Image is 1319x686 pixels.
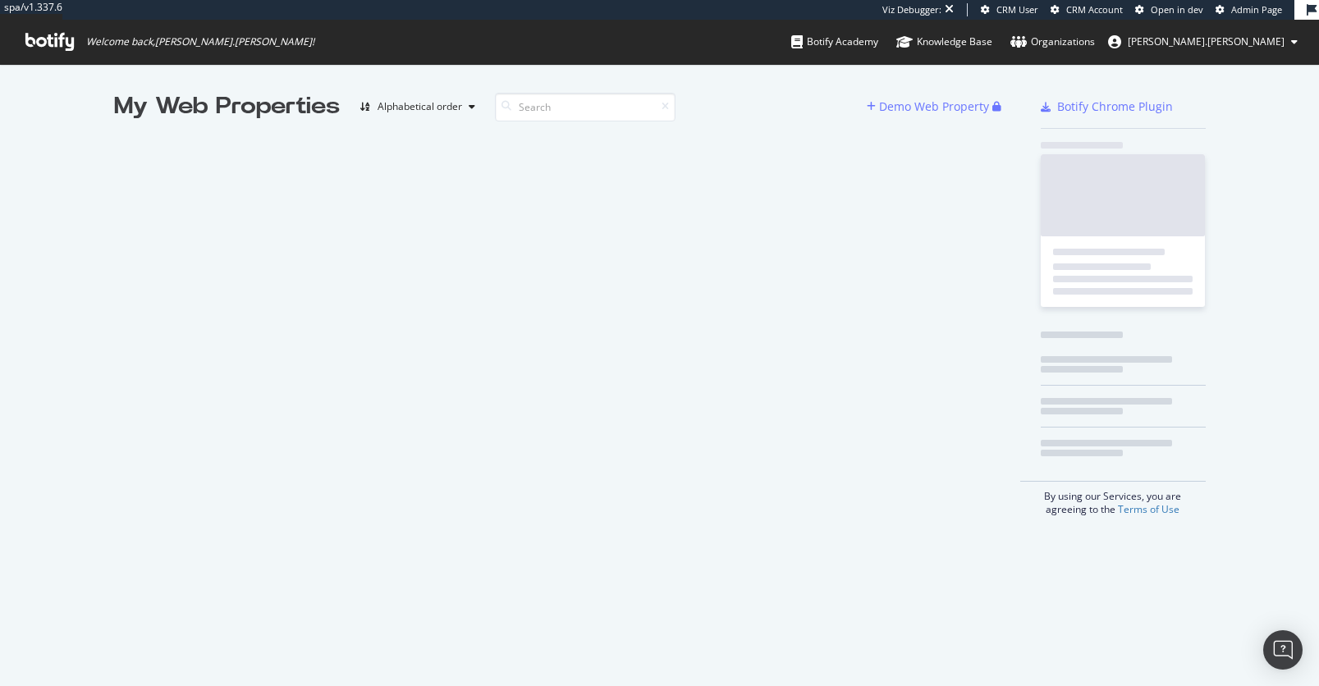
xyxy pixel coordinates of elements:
[896,34,992,50] div: Knowledge Base
[1151,3,1203,16] span: Open in dev
[378,102,462,112] div: Alphabetical order
[1051,3,1123,16] a: CRM Account
[1010,20,1095,64] a: Organizations
[882,3,941,16] div: Viz Debugger:
[1020,481,1206,516] div: By using our Services, you are agreeing to the
[86,35,314,48] span: Welcome back, [PERSON_NAME].[PERSON_NAME] !
[1041,98,1173,115] a: Botify Chrome Plugin
[867,99,992,113] a: Demo Web Property
[896,20,992,64] a: Knowledge Base
[114,90,340,123] div: My Web Properties
[1135,3,1203,16] a: Open in dev
[1066,3,1123,16] span: CRM Account
[1263,630,1303,670] div: Open Intercom Messenger
[1095,29,1311,55] button: [PERSON_NAME].[PERSON_NAME]
[1057,98,1173,115] div: Botify Chrome Plugin
[791,20,878,64] a: Botify Academy
[1231,3,1282,16] span: Admin Page
[1118,502,1179,516] a: Terms of Use
[353,94,482,120] button: Alphabetical order
[1216,3,1282,16] a: Admin Page
[1010,34,1095,50] div: Organizations
[879,98,989,115] div: Demo Web Property
[791,34,878,50] div: Botify Academy
[981,3,1038,16] a: CRM User
[867,94,992,120] button: Demo Web Property
[495,93,676,121] input: Search
[1128,34,1285,48] span: melanie.muller
[996,3,1038,16] span: CRM User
